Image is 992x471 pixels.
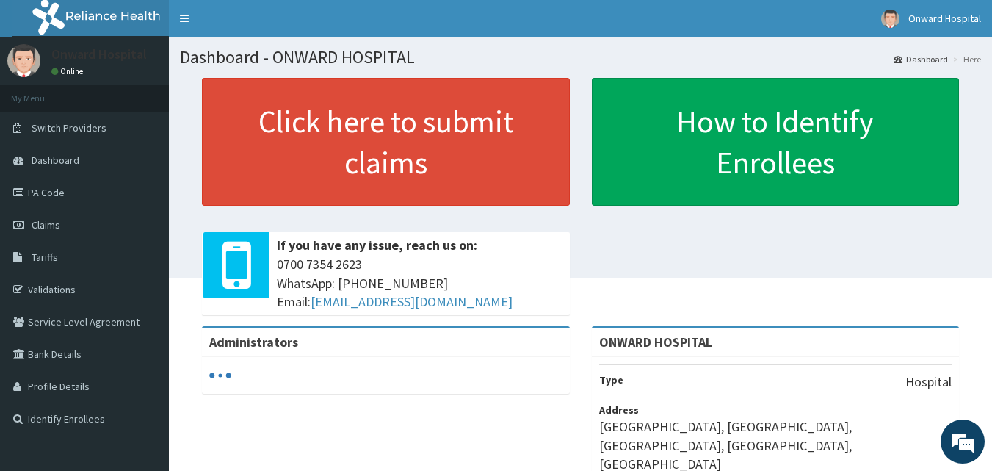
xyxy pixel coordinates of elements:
[599,373,623,386] b: Type
[277,255,562,312] span: 0700 7354 2623 WhatsApp: [PHONE_NUMBER] Email:
[894,53,948,65] a: Dashboard
[32,251,58,264] span: Tariffs
[277,237,477,254] b: If you have any issue, reach us on:
[32,218,60,231] span: Claims
[592,78,960,206] a: How to Identify Enrollees
[908,12,981,25] span: Onward Hospital
[51,66,87,76] a: Online
[905,373,952,392] p: Hospital
[32,154,79,167] span: Dashboard
[209,334,298,350] b: Administrators
[599,403,639,417] b: Address
[599,334,712,350] strong: ONWARD HOSPITAL
[311,293,513,310] a: [EMAIL_ADDRESS][DOMAIN_NAME]
[7,44,40,77] img: User Image
[209,364,231,386] svg: audio-loading
[32,121,106,134] span: Switch Providers
[51,48,147,61] p: Onward Hospital
[881,10,899,28] img: User Image
[949,53,981,65] li: Here
[180,48,981,67] h1: Dashboard - ONWARD HOSPITAL
[202,78,570,206] a: Click here to submit claims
